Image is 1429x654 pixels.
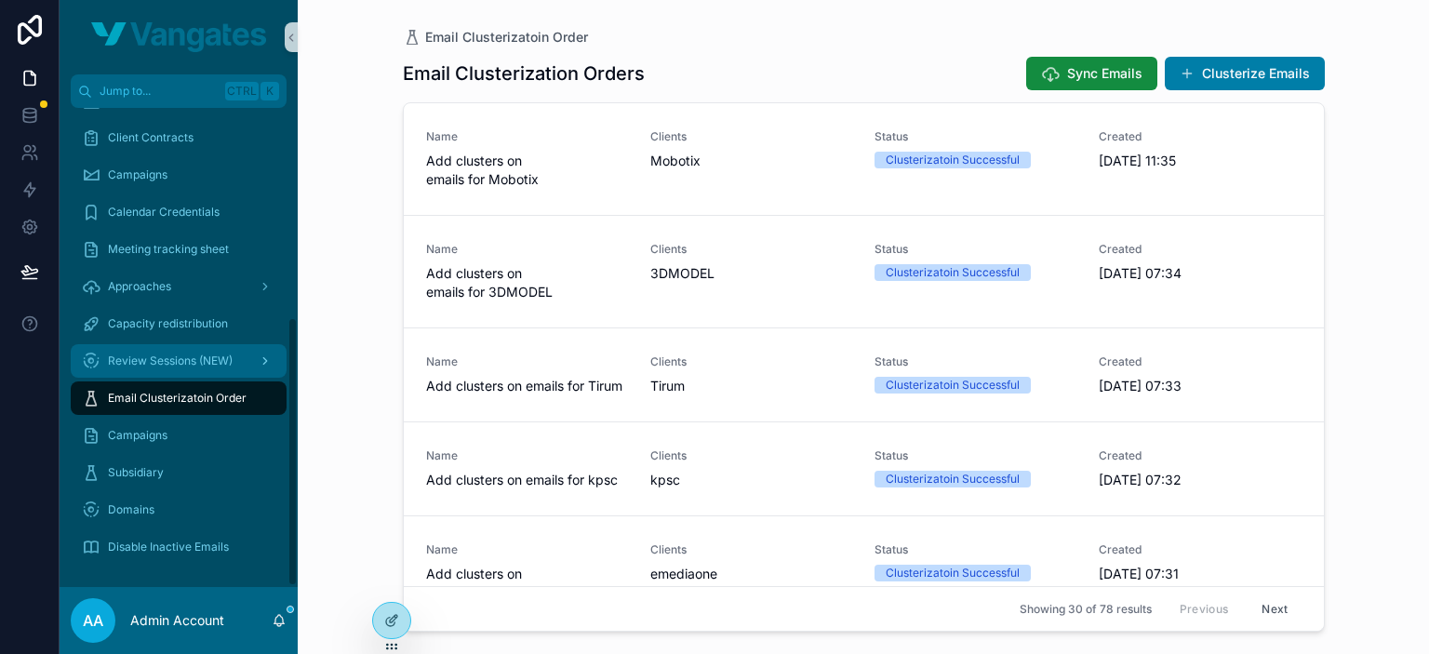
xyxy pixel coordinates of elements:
a: Subsidiary [71,456,287,489]
a: Campaigns [71,419,287,452]
span: Name [426,129,628,144]
div: Clusterizatoin Successful [886,471,1020,487]
span: Created [1099,242,1301,257]
span: [DATE] 07:32 [1099,471,1301,489]
span: Showing 30 of 78 results [1020,602,1152,617]
span: Ctrl [225,82,259,100]
span: Sync Emails [1067,64,1142,83]
div: scrollable content [60,108,298,587]
span: Approaches [108,279,171,294]
div: Clusterizatoin Successful [886,377,1020,394]
a: Campaigns [71,158,287,192]
span: Created [1099,448,1301,463]
span: Add clusters on emails for emediaone [426,565,628,602]
div: Clusterizatoin Successful [886,152,1020,168]
span: 3DMODEL [650,264,714,283]
span: Created [1099,129,1301,144]
a: Email Clusterizatoin Order [71,381,287,415]
span: K [262,84,277,99]
div: Clusterizatoin Successful [886,565,1020,581]
span: Created [1099,542,1301,557]
span: Email Clusterizatoin Order [108,391,247,406]
span: Email Clusterizatoin Order [425,28,588,47]
button: Sync Emails [1026,57,1157,90]
a: Disable Inactive Emails [71,530,287,564]
h1: Email Clusterization Orders [403,60,645,87]
a: Meeting tracking sheet [71,233,287,266]
a: Email Clusterizatoin Order [403,28,588,47]
span: Name [426,242,628,257]
p: Admin Account [130,611,224,630]
span: Review Sessions (NEW) [108,354,233,368]
span: Subsidiary [108,465,164,480]
span: Add clusters on emails for Mobotix [426,152,628,189]
a: Calendar Credentials [71,195,287,229]
span: Clients [650,354,852,369]
a: Capacity redistribution [71,307,287,340]
span: Calendar Credentials [108,205,220,220]
span: Clients [650,129,852,144]
span: [DATE] 07:33 [1099,377,1301,395]
img: App logo [91,22,266,52]
span: Jump to... [100,84,218,99]
a: Domains [71,493,287,527]
span: [DATE] 07:31 [1099,565,1301,583]
span: Clients [650,242,852,257]
span: Status [875,129,1076,144]
span: Disable Inactive Emails [108,540,229,554]
span: Add clusters on emails for kpsc [426,471,628,489]
span: Campaigns [108,428,167,443]
span: Status [875,542,1076,557]
span: emediaone [650,565,717,583]
a: Review Sessions (NEW) [71,344,287,378]
span: [DATE] 07:34 [1099,264,1301,283]
button: Jump to...CtrlK [71,74,287,108]
span: Meeting tracking sheet [108,242,229,257]
span: Mobotix [650,152,701,170]
button: Next [1249,594,1301,623]
span: Status [875,242,1076,257]
span: Created [1099,354,1301,369]
span: Client Contracts [108,130,194,145]
span: Clients [650,448,852,463]
span: Name [426,448,628,463]
button: Clusterize Emails [1165,57,1325,90]
span: Add clusters on emails for Tirum [426,377,628,395]
span: kpsc [650,471,680,489]
span: Name [426,542,628,557]
span: Capacity redistribution [108,316,228,331]
span: Campaigns [108,167,167,182]
span: Clients [650,542,852,557]
span: Add clusters on emails for 3DMODEL [426,264,628,301]
a: Client Contracts [71,121,287,154]
span: AA [83,609,103,632]
a: Approaches [71,270,287,303]
span: Tirum [650,377,685,395]
span: Domains [108,502,154,517]
span: [DATE] 11:35 [1099,152,1301,170]
span: Name [426,354,628,369]
span: Status [875,354,1076,369]
div: Clusterizatoin Successful [886,264,1020,281]
span: Status [875,448,1076,463]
